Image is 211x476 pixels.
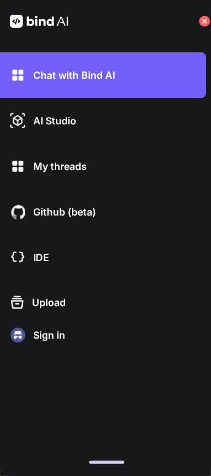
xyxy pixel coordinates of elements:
[28,328,65,342] p: Sign in
[28,113,76,128] p: AI Studio
[10,15,68,28] img: Bind AI
[7,156,28,177] img: darkChat
[28,68,115,83] p: Chat with Bind AI
[7,325,28,345] img: signin
[7,110,28,131] img: darkAi-studio
[28,250,49,265] p: IDE
[28,204,96,219] p: Github (beta)
[7,247,28,268] img: cloudideIcon
[7,65,28,86] img: darkChat
[7,201,28,222] img: githubDark
[27,295,66,310] p: Upload
[28,159,87,174] p: My threads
